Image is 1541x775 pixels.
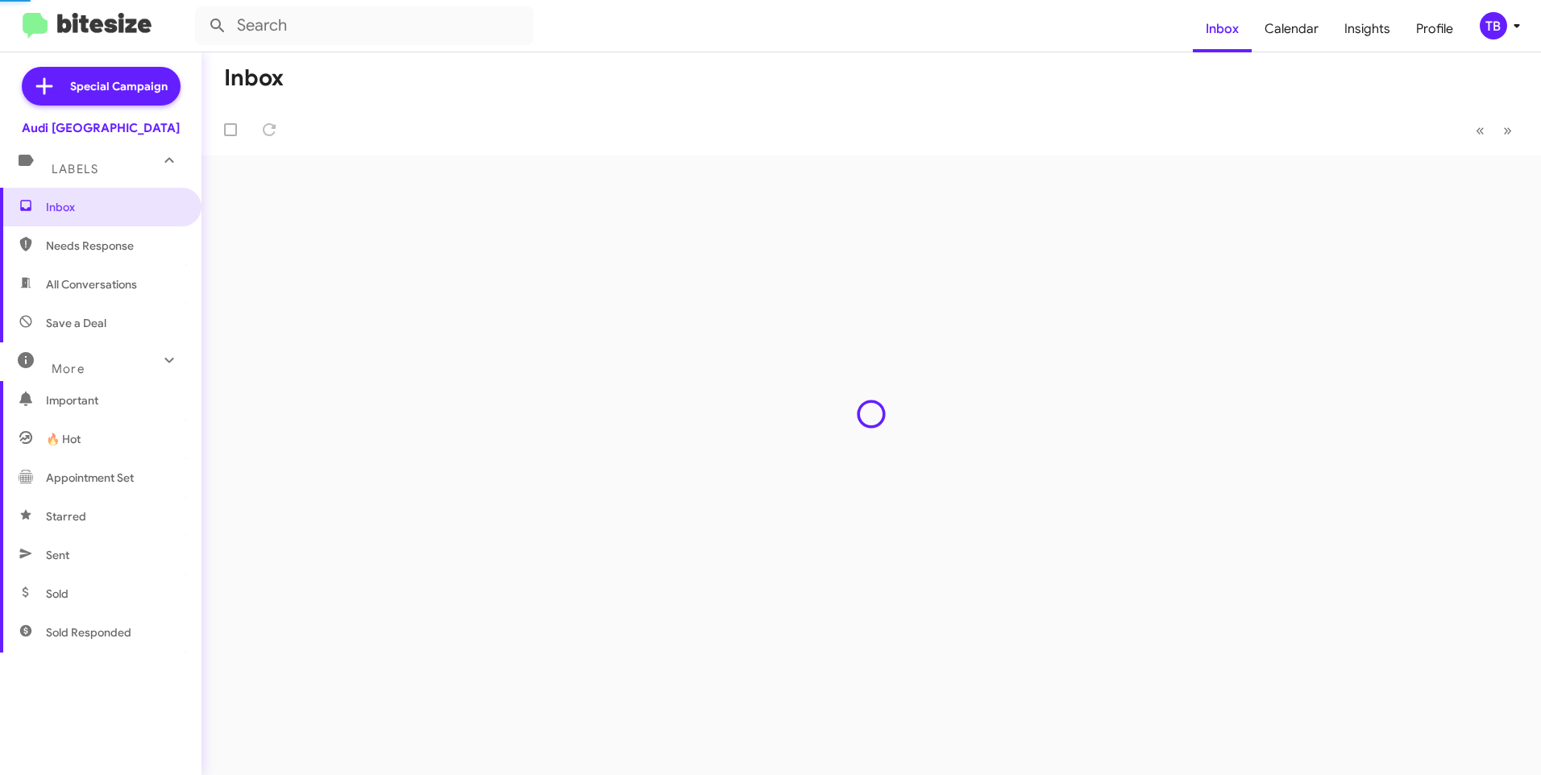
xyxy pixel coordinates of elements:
[46,586,69,602] span: Sold
[224,65,284,91] h1: Inbox
[1403,6,1466,52] a: Profile
[46,199,183,215] span: Inbox
[46,470,134,486] span: Appointment Set
[22,67,181,106] a: Special Campaign
[1480,12,1507,39] div: TB
[46,276,137,292] span: All Conversations
[46,624,131,640] span: Sold Responded
[1331,6,1403,52] a: Insights
[70,78,168,94] span: Special Campaign
[46,431,81,447] span: 🔥 Hot
[46,238,183,254] span: Needs Response
[1193,6,1252,52] a: Inbox
[52,362,85,376] span: More
[1476,120,1485,140] span: «
[22,120,180,136] div: Audi [GEOGRAPHIC_DATA]
[52,162,98,176] span: Labels
[1467,114,1522,147] nav: Page navigation example
[46,315,106,331] span: Save a Deal
[1503,120,1512,140] span: »
[46,392,183,408] span: Important
[46,547,69,563] span: Sent
[1493,114,1522,147] button: Next
[46,508,86,524] span: Starred
[195,6,534,45] input: Search
[1466,114,1494,147] button: Previous
[1252,6,1331,52] a: Calendar
[1466,12,1523,39] button: TB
